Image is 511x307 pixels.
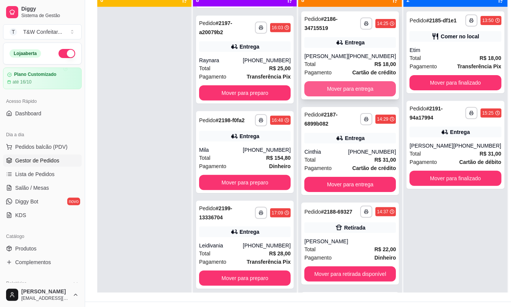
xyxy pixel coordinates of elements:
span: Pedido [410,105,426,112]
button: Pedidos balcão (PDV) [3,141,82,153]
strong: Transferência Pix [247,74,291,80]
span: Pedidos balcão (PDV) [15,143,68,151]
article: Plano Customizado [14,72,56,77]
strong: # 2187-6899b082 [304,112,337,127]
div: 17:09 [272,210,283,216]
div: 15:25 [482,110,494,116]
div: 16:48 [272,117,283,123]
strong: Transferência Pix [457,63,502,69]
button: Mover para preparo [199,271,291,286]
strong: R$ 154,80 [266,155,291,161]
span: Total [199,64,210,72]
span: Pedido [304,112,321,118]
div: Comer no local [441,33,479,40]
span: Sistema de Gestão [21,13,79,19]
div: 13:50 [482,17,494,24]
div: Cinthia [304,148,348,156]
div: Raynara [199,57,243,64]
strong: Cartão de crédito [352,165,396,171]
strong: R$ 31,00 [480,151,502,157]
div: 14:29 [377,116,388,122]
strong: Cartão de crédito [352,69,396,76]
span: Diggy [21,6,79,13]
span: Produtos [15,245,36,252]
div: Dia a dia [3,129,82,141]
button: Mover para finalizado [410,75,501,90]
div: Leidivania [199,242,243,249]
div: Retirada [344,224,365,231]
span: Total [304,245,316,253]
span: Pagamento [410,62,437,71]
div: [PHONE_NUMBER] [243,57,291,64]
div: T&W Confeitar ... [23,28,62,36]
strong: R$ 28,00 [269,250,291,257]
a: Diggy Botnovo [3,195,82,208]
span: Total [304,60,316,68]
strong: # 2198-f0fa2 [216,117,245,123]
div: [PHONE_NUMBER] [348,148,396,156]
div: Mila [199,146,243,154]
button: Alterar Status [59,49,75,58]
span: Pagamento [199,72,226,81]
span: Pedido [199,20,216,26]
button: Mover para retirada disponível [304,266,396,282]
button: Mover para preparo [199,85,291,101]
div: Acesso Rápido [3,95,82,107]
span: Pedido [199,117,216,123]
span: Pedido [410,17,426,24]
strong: R$ 25,00 [269,65,291,71]
span: Gestor de Pedidos [15,157,59,164]
strong: Dinheiro [269,163,291,169]
div: [PHONE_NUMBER] [243,242,291,249]
span: Pagamento [199,258,226,266]
a: Dashboard [3,107,82,120]
span: KDS [15,211,26,219]
button: Mover para entrega [304,81,396,96]
span: Total [304,156,316,164]
button: Mover para preparo [199,175,291,190]
span: Complementos [15,258,51,266]
span: Pedido [304,209,321,215]
strong: # 2188-69327 [321,209,353,215]
strong: # 2185-df1e1 [426,17,457,24]
div: Entrega [345,39,365,46]
strong: R$ 31,00 [375,157,396,163]
span: Total [199,249,210,258]
span: Pedido [304,16,321,22]
span: [EMAIL_ADDRESS][DOMAIN_NAME] [21,295,70,301]
strong: R$ 18,00 [480,55,502,61]
div: Etim [410,46,501,54]
a: KDS [3,209,82,221]
span: Pagamento [304,253,332,262]
span: [PERSON_NAME] [21,288,70,295]
div: Entrega [240,228,259,236]
span: Relatórios [6,280,27,287]
strong: R$ 22,00 [375,246,396,252]
div: 14:25 [377,20,388,27]
div: 14:37 [377,209,388,215]
div: [PERSON_NAME] [304,238,396,245]
span: Salão / Mesas [15,184,49,192]
strong: Cartão de débito [459,159,501,165]
a: Produtos [3,242,82,255]
span: Dashboard [15,110,41,117]
button: Mover para entrega [304,177,396,192]
article: até 16/10 [13,79,32,85]
span: Lista de Pedidos [15,170,55,178]
span: Pagamento [304,164,332,172]
strong: Dinheiro [375,255,396,261]
span: Pagamento [304,68,332,77]
span: Total [199,154,210,162]
div: Entrega [450,128,470,136]
a: DiggySistema de Gestão [3,3,82,21]
span: Total [410,54,421,62]
strong: # 2197-a20079b2 [199,20,232,35]
strong: R$ 18,00 [375,61,396,67]
div: Loja aberta [9,49,41,58]
strong: # 2186-34715519 [304,16,337,31]
span: Pagamento [199,162,226,170]
div: 16:03 [272,25,283,31]
strong: # 2191-94a17994 [410,105,443,121]
span: Pagamento [410,158,437,166]
div: [PHONE_NUMBER] [453,142,501,150]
